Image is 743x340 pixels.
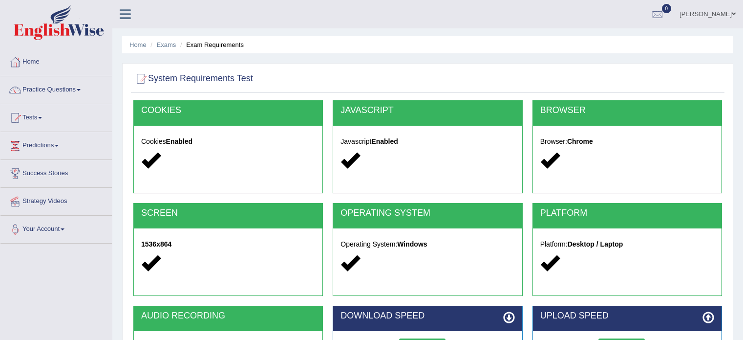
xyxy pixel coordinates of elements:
h5: Javascript [340,138,514,145]
a: Home [129,41,147,48]
a: Predictions [0,132,112,157]
strong: 1536x864 [141,240,171,248]
h2: SCREEN [141,208,315,218]
li: Exam Requirements [178,40,244,49]
h5: Operating System: [340,241,514,248]
h2: DOWNLOAD SPEED [340,311,514,321]
h5: Browser: [540,138,714,145]
h5: Platform: [540,241,714,248]
h2: JAVASCRIPT [340,106,514,115]
h2: AUDIO RECORDING [141,311,315,321]
a: Strategy Videos [0,188,112,212]
h5: Cookies [141,138,315,145]
h2: OPERATING SYSTEM [340,208,514,218]
a: Tests [0,104,112,129]
a: Exams [157,41,176,48]
a: Practice Questions [0,76,112,101]
a: Your Account [0,216,112,240]
strong: Desktop / Laptop [568,240,623,248]
h2: BROWSER [540,106,714,115]
strong: Windows [397,240,427,248]
a: Success Stories [0,160,112,184]
h2: System Requirements Test [133,71,253,86]
span: 0 [662,4,672,13]
strong: Enabled [371,137,398,145]
h2: UPLOAD SPEED [540,311,714,321]
a: Home [0,48,112,73]
strong: Chrome [567,137,593,145]
h2: COOKIES [141,106,315,115]
h2: PLATFORM [540,208,714,218]
strong: Enabled [166,137,192,145]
